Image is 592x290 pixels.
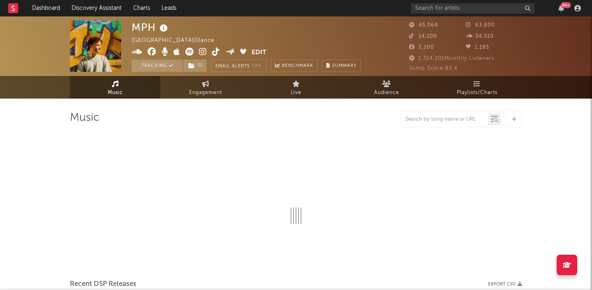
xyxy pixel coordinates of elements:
[322,60,361,72] button: Summary
[252,48,266,58] button: Edit
[291,88,301,98] span: Live
[466,45,489,50] span: 1,185
[341,76,432,99] a: Audience
[409,56,495,61] span: 1,314,301 Monthly Listeners
[488,282,522,287] button: Export CSV
[558,5,564,12] button: 99+
[183,60,207,72] button: (1)
[132,36,224,46] div: [GEOGRAPHIC_DATA] | Dance
[332,64,356,68] span: Summary
[409,34,437,39] span: 14,100
[183,60,207,72] span: ( 1 )
[271,60,318,72] a: Benchmark
[457,88,497,98] span: Playlists/Charts
[189,88,222,98] span: Engagement
[409,45,434,50] span: 2,200
[252,64,262,69] em: Off
[409,23,438,28] span: 45,064
[401,116,488,123] input: Search by song name or URL
[409,66,458,71] span: Jump Score: 83.4
[466,23,495,28] span: 63,800
[251,76,341,99] a: Live
[374,88,399,98] span: Audience
[70,279,136,289] span: Recent DSP Releases
[160,76,251,99] a: Engagement
[432,76,522,99] a: Playlists/Charts
[132,21,170,34] div: MPH
[70,76,160,99] a: Music
[108,88,123,98] span: Music
[411,3,534,14] input: Search for artists
[282,61,313,71] span: Benchmark
[132,60,183,72] button: Tracking
[561,2,571,8] div: 99 +
[466,34,494,39] span: 34,510
[211,60,266,72] button: Email AlertsOff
